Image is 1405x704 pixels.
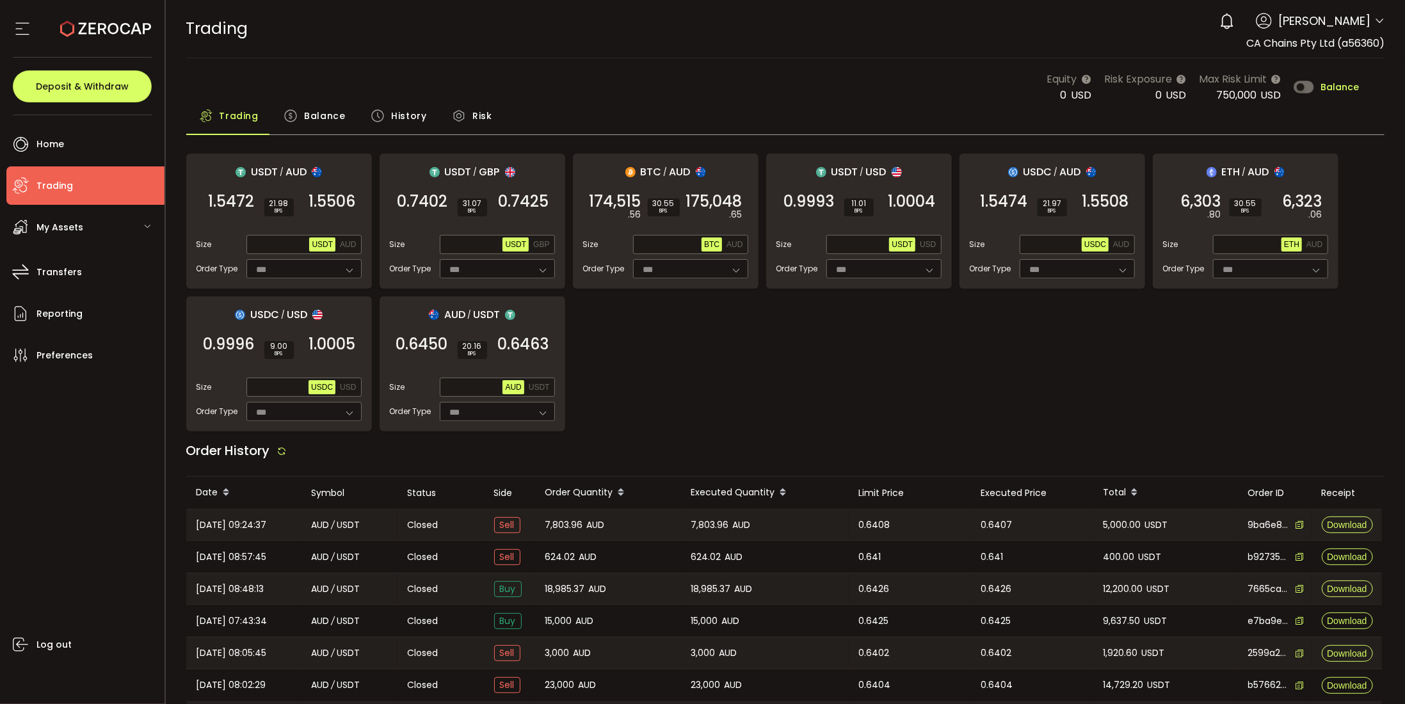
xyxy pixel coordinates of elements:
[197,406,238,417] span: Order Type
[197,582,264,596] span: [DATE] 08:48:13
[312,678,330,692] span: AUD
[545,646,570,660] span: 3,000
[545,518,583,532] span: 7,803.96
[332,646,335,660] em: /
[1208,208,1221,221] em: .80
[1238,486,1312,500] div: Order ID
[970,239,985,250] span: Size
[280,166,284,178] em: /
[981,678,1013,692] span: 0.6404
[981,614,1011,628] span: 0.6425
[545,550,575,564] span: 624.02
[337,518,360,532] span: USDT
[186,482,301,504] div: Date
[545,678,575,692] span: 23,000
[474,166,478,178] em: /
[337,646,360,660] span: USDT
[625,167,636,177] img: btc_portfolio.svg
[36,305,83,323] span: Reporting
[397,195,448,208] span: 0.7402
[36,82,129,91] span: Deposit & Withdraw
[889,237,915,252] button: USDT
[1155,88,1162,102] span: 0
[397,486,484,500] div: Status
[36,263,82,282] span: Transfers
[1199,71,1267,87] span: Max Risk Limit
[479,164,500,180] span: GBP
[197,263,238,275] span: Order Type
[484,486,535,500] div: Side
[1312,486,1382,500] div: Receipt
[702,237,722,252] button: BTC
[311,383,333,392] span: USDC
[269,342,289,350] span: 9.00
[1147,582,1170,596] span: USDT
[722,614,740,628] span: AUD
[332,582,335,596] em: /
[535,482,681,504] div: Order Quantity
[340,383,356,392] span: USD
[1235,207,1256,215] i: BPS
[197,678,266,692] span: [DATE] 08:02:29
[499,195,549,208] span: 0.7425
[312,518,330,532] span: AUD
[691,518,729,532] span: 7,803.96
[36,135,64,154] span: Home
[408,646,438,660] span: Closed
[408,614,438,628] span: Closed
[529,383,550,392] span: USDT
[691,646,716,660] span: 3,000
[1148,678,1171,692] span: USDT
[285,164,307,180] span: AUD
[859,678,891,692] span: 0.6404
[1082,195,1129,208] span: 1.5508
[463,350,482,358] i: BPS
[337,550,360,564] span: USDT
[691,678,721,692] span: 23,000
[859,550,881,564] span: 0.641
[502,237,529,252] button: USDT
[197,614,268,628] span: [DATE] 07:43:34
[467,309,471,321] em: /
[1043,207,1062,215] i: BPS
[579,550,597,564] span: AUD
[1274,167,1285,177] img: aud_portfolio.svg
[390,381,405,393] span: Size
[197,646,267,660] span: [DATE] 08:05:45
[849,207,869,215] i: BPS
[332,550,335,564] em: /
[981,646,1012,660] span: 0.6402
[251,164,278,180] span: USDT
[505,383,521,392] span: AUD
[494,517,520,533] span: Sell
[691,582,731,596] span: 18,985.37
[859,646,890,660] span: 0.6402
[1242,166,1246,178] em: /
[1246,36,1385,51] span: CA Chains Pty Ltd (a56360)
[1043,200,1062,207] span: 21.97
[505,310,515,320] img: usdt_portfolio.svg
[186,442,270,460] span: Order History
[1278,12,1370,29] span: [PERSON_NAME]
[776,263,818,275] span: Order Type
[587,518,605,532] span: AUD
[725,550,743,564] span: AUD
[1256,566,1405,704] div: Chat Widget
[730,208,743,221] em: .65
[498,338,549,351] span: 0.6463
[13,70,152,102] button: Deposit & Withdraw
[859,614,889,628] span: 0.6425
[1248,582,1289,596] span: 7665ca89-7554-493f-af95-32222863dfaa
[209,195,255,208] span: 1.5472
[920,240,936,249] span: USD
[981,582,1012,596] span: 0.6426
[408,550,438,564] span: Closed
[733,518,751,532] span: AUD
[784,195,835,208] span: 0.9993
[576,614,594,628] span: AUD
[337,582,360,596] span: USDT
[186,17,248,40] span: Trading
[269,350,289,358] i: BPS
[1216,88,1256,102] span: 750,000
[494,581,522,597] span: Buy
